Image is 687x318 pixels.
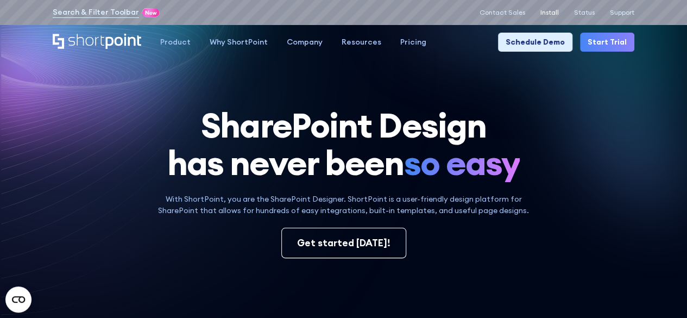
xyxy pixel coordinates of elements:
[160,36,191,48] div: Product
[540,9,559,16] a: Install
[151,194,536,216] p: With ShortPoint, you are the SharePoint Designer. ShortPoint is a user-friendly design platform f...
[210,36,268,48] div: Why ShortPoint
[610,9,634,16] a: Support
[400,36,426,48] div: Pricing
[297,236,390,250] div: Get started [DATE]!
[580,33,634,52] a: Start Trial
[390,33,436,52] a: Pricing
[480,9,525,16] a: Contact Sales
[633,266,687,318] iframe: Chat Widget
[53,34,141,50] a: Home
[342,36,381,48] div: Resources
[287,36,323,48] div: Company
[53,107,634,182] h1: SharePoint Design has never been
[277,33,332,52] a: Company
[200,33,277,52] a: Why ShortPoint
[53,7,139,18] a: Search & Filter Toolbar
[5,286,31,313] button: Open CMP widget
[404,144,520,182] span: so easy
[574,9,595,16] a: Status
[281,228,406,258] a: Get started [DATE]!
[150,33,200,52] a: Product
[332,33,390,52] a: Resources
[498,33,572,52] a: Schedule Demo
